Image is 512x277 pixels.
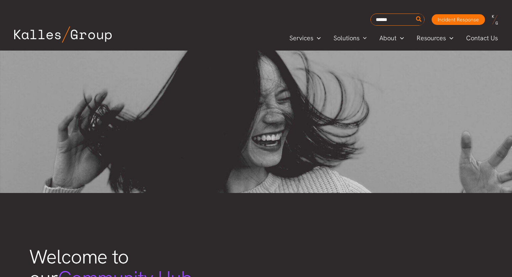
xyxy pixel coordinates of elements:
[334,33,359,43] span: Solutions
[417,33,446,43] span: Resources
[14,26,112,43] img: Kalles Group
[466,33,498,43] span: Contact Us
[379,33,396,43] span: About
[432,14,485,25] a: Incident Response
[410,33,460,43] a: ResourcesMenu Toggle
[373,33,410,43] a: AboutMenu Toggle
[460,33,505,43] a: Contact Us
[313,33,321,43] span: Menu Toggle
[415,14,423,25] button: Search
[359,33,367,43] span: Menu Toggle
[283,33,327,43] a: ServicesMenu Toggle
[289,33,313,43] span: Services
[283,32,505,44] nav: Primary Site Navigation
[327,33,373,43] a: SolutionsMenu Toggle
[396,33,404,43] span: Menu Toggle
[446,33,453,43] span: Menu Toggle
